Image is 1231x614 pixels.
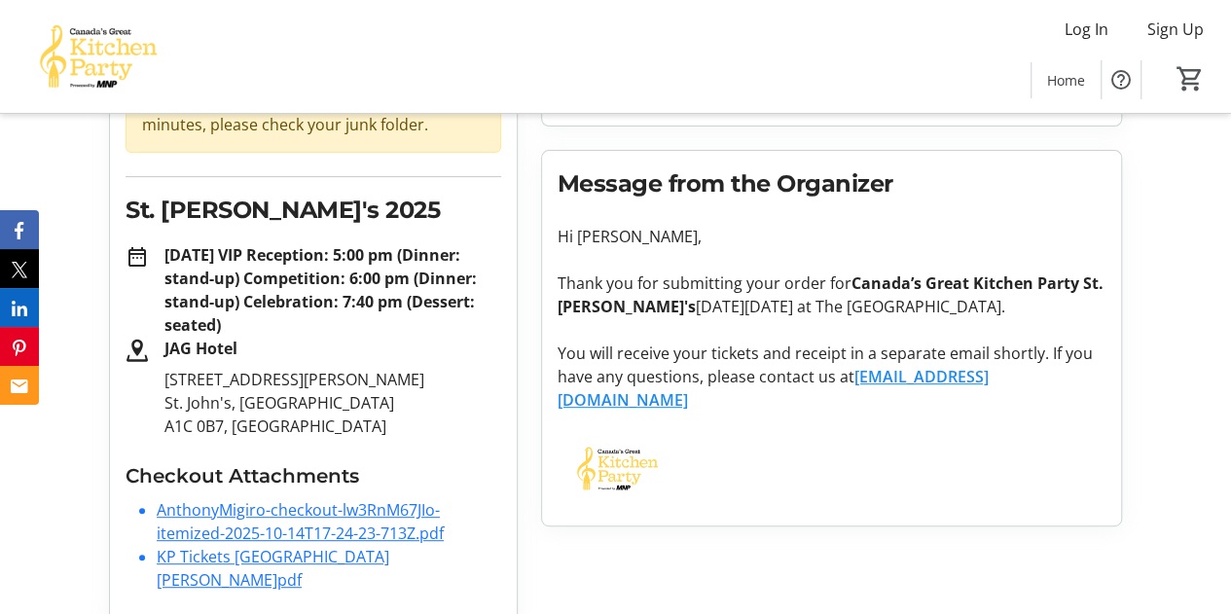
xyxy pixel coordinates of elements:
h2: St. [PERSON_NAME]'s 2025 [126,193,501,228]
p: You will receive your tickets and receipt in a separate email shortly. If you have any questions,... [558,342,1105,412]
span: Log In [1065,18,1108,41]
p: Thank you for submitting your order for [DATE][DATE] at The [GEOGRAPHIC_DATA]. [558,271,1105,318]
span: Home [1047,70,1085,90]
img: Canada’s Great Kitchen Party's Logo [12,8,185,105]
img: Canada’s Great Kitchen Party logo [558,435,677,502]
h2: Message from the Organizer [558,166,1105,201]
a: AnthonyMigiro-checkout-lw3RnM67JIo-itemized-2025-10-14T17-24-23-713Z.pdf [157,499,444,544]
p: Hi [PERSON_NAME], [558,225,1105,248]
mat-icon: date_range [126,245,149,269]
strong: [DATE] VIP Reception: 5:00 pm (Dinner: stand-up) Competition: 6:00 pm (Dinner: stand-up) Celebrat... [164,244,477,336]
button: Help [1102,60,1140,99]
button: Log In [1049,14,1124,45]
h3: Checkout Attachments [126,461,501,490]
p: [STREET_ADDRESS][PERSON_NAME] St. John's, [GEOGRAPHIC_DATA] A1C 0B7, [GEOGRAPHIC_DATA] [164,368,501,438]
button: Cart [1173,61,1208,96]
a: Home [1032,62,1101,98]
strong: JAG Hotel [164,338,237,359]
a: KP Tickets [GEOGRAPHIC_DATA][PERSON_NAME]pdf [157,546,389,591]
span: Sign Up [1147,18,1204,41]
button: Sign Up [1132,14,1219,45]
